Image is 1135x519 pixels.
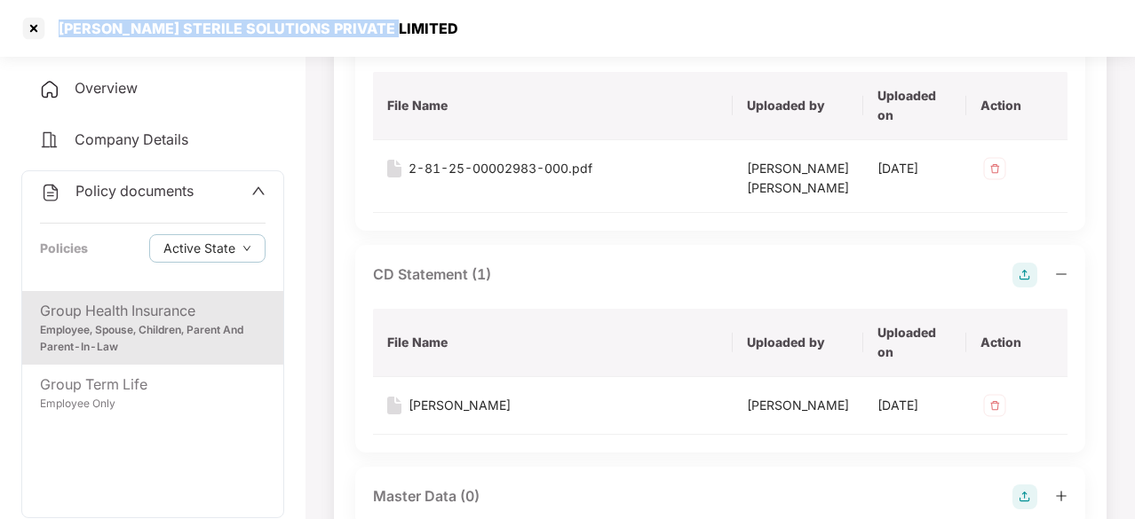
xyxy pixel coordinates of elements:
[40,396,266,413] div: Employee Only
[40,300,266,322] div: Group Health Insurance
[373,72,733,140] th: File Name
[1012,263,1037,287] img: svg+xml;base64,PHN2ZyB4bWxucz0iaHR0cDovL3d3dy53My5vcmcvMjAwMC9zdmciIHdpZHRoPSIyOCIgaGVpZ2h0PSIyOC...
[242,244,251,254] span: down
[966,72,1068,140] th: Action
[863,309,966,377] th: Uploaded on
[39,79,60,100] img: svg+xml;base64,PHN2ZyB4bWxucz0iaHR0cDovL3d3dy53My5vcmcvMjAwMC9zdmciIHdpZHRoPSIyNCIgaGVpZ2h0PSIyNC...
[149,234,266,263] button: Active Statedown
[877,396,952,415] div: [DATE]
[733,309,863,377] th: Uploaded by
[1055,268,1068,280] span: minus
[980,391,1009,420] img: svg+xml;base64,PHN2ZyB4bWxucz0iaHR0cDovL3d3dy53My5vcmcvMjAwMC9zdmciIHdpZHRoPSIzMiIgaGVpZ2h0PSIzMi...
[409,396,511,415] div: [PERSON_NAME]
[75,182,194,200] span: Policy documents
[387,160,401,177] img: svg+xml;base64,PHN2ZyB4bWxucz0iaHR0cDovL3d3dy53My5vcmcvMjAwMC9zdmciIHdpZHRoPSIxNiIgaGVpZ2h0PSIyMC...
[40,182,61,203] img: svg+xml;base64,PHN2ZyB4bWxucz0iaHR0cDovL3d3dy53My5vcmcvMjAwMC9zdmciIHdpZHRoPSIyNCIgaGVpZ2h0PSIyNC...
[373,485,480,507] div: Master Data (0)
[409,159,592,178] div: 2-81-25-00002983-000.pdf
[48,20,458,37] div: [PERSON_NAME] STERILE SOLUTIONS PRIVATE LIMITED
[163,239,235,258] span: Active State
[747,159,849,198] div: [PERSON_NAME] [PERSON_NAME]
[733,72,863,140] th: Uploaded by
[980,154,1009,183] img: svg+xml;base64,PHN2ZyB4bWxucz0iaHR0cDovL3d3dy53My5vcmcvMjAwMC9zdmciIHdpZHRoPSIzMiIgaGVpZ2h0PSIzMi...
[877,159,952,178] div: [DATE]
[387,397,401,414] img: svg+xml;base64,PHN2ZyB4bWxucz0iaHR0cDovL3d3dy53My5vcmcvMjAwMC9zdmciIHdpZHRoPSIxNiIgaGVpZ2h0PSIyMC...
[966,309,1068,377] th: Action
[373,309,733,377] th: File Name
[373,263,491,286] div: CD Statement (1)
[39,130,60,151] img: svg+xml;base64,PHN2ZyB4bWxucz0iaHR0cDovL3d3dy53My5vcmcvMjAwMC9zdmciIHdpZHRoPSIyNCIgaGVpZ2h0PSIyNC...
[1055,490,1068,502] span: plus
[40,239,88,258] div: Policies
[75,79,138,97] span: Overview
[40,374,266,396] div: Group Term Life
[863,72,966,140] th: Uploaded on
[747,396,849,415] div: [PERSON_NAME]
[75,130,188,148] span: Company Details
[251,184,266,198] span: up
[40,322,266,356] div: Employee, Spouse, Children, Parent And Parent-In-Law
[1012,484,1037,509] img: svg+xml;base64,PHN2ZyB4bWxucz0iaHR0cDovL3d3dy53My5vcmcvMjAwMC9zdmciIHdpZHRoPSIyOCIgaGVpZ2h0PSIyOC...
